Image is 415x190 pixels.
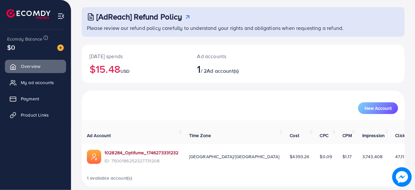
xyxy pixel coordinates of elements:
[87,132,111,139] span: Ad Account
[207,67,239,74] span: Ad account(s)
[362,132,385,139] span: Impression
[57,12,65,20] img: menu
[5,92,66,105] a: Payment
[90,63,182,75] h2: $15.48
[104,158,179,164] span: ID: 7500186252327731208
[290,153,309,160] span: $4393.26
[21,79,54,86] span: My ad accounts
[5,76,66,89] a: My ad accounts
[343,153,352,160] span: $1.17
[120,68,130,74] span: USD
[362,153,382,160] span: 3,743,408
[57,44,64,51] img: image
[395,132,408,139] span: Clicks
[392,167,412,187] img: image
[189,132,211,139] span: Time Zone
[90,52,182,60] p: [DATE] spends
[197,61,201,76] span: 1
[5,108,66,121] a: Product Links
[21,63,40,70] span: Overview
[320,153,332,160] span: $0.09
[87,175,132,181] span: 1 available account(s)
[358,102,398,114] button: New Account
[290,132,299,139] span: Cost
[395,153,407,160] span: 47,113
[7,43,15,52] span: $0
[197,52,262,60] p: Ad accounts
[7,36,42,42] span: Ecomdy Balance
[104,149,179,156] a: 1028284_Optifume_1746273331232
[96,12,182,21] h3: [AdReach] Refund Policy
[5,60,66,73] a: Overview
[87,150,101,164] img: ic-ads-acc.e4c84228.svg
[320,132,328,139] span: CPC
[21,112,49,118] span: Product Links
[87,24,401,32] p: Please review our refund policy carefully to understand your rights and obligations when requesti...
[7,9,50,19] img: logo
[197,63,262,75] h2: / 2
[189,153,280,160] span: [GEOGRAPHIC_DATA]/[GEOGRAPHIC_DATA]
[21,95,39,102] span: Payment
[365,106,392,110] span: New Account
[343,132,352,139] span: CPM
